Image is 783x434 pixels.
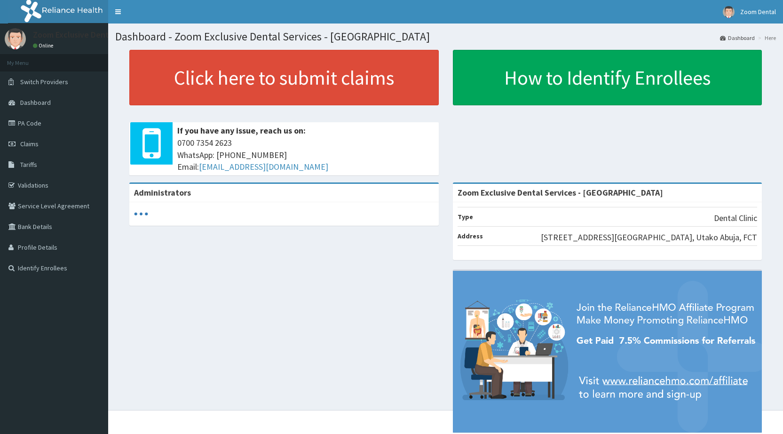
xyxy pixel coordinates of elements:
span: 0700 7354 2623 WhatsApp: [PHONE_NUMBER] Email: [177,137,434,173]
a: [EMAIL_ADDRESS][DOMAIN_NAME] [199,161,328,172]
span: Tariffs [20,160,37,169]
img: User Image [5,28,26,49]
span: Claims [20,140,39,148]
b: If you have any issue, reach us on: [177,125,306,136]
a: Dashboard [720,34,755,42]
b: Type [458,213,473,221]
img: User Image [723,6,735,18]
svg: audio-loading [134,207,148,221]
a: Online [33,42,55,49]
p: Dental Clinic [714,212,757,224]
a: How to Identify Enrollees [453,50,762,105]
span: Switch Providers [20,78,68,86]
span: Zoom Dental [740,8,776,16]
a: Click here to submit claims [129,50,439,105]
img: provider-team-banner.png [453,271,762,433]
span: Dashboard [20,98,51,107]
h1: Dashboard - Zoom Exclusive Dental Services - [GEOGRAPHIC_DATA] [115,31,776,43]
p: [STREET_ADDRESS][GEOGRAPHIC_DATA], Utako Abuja, FCT [541,231,757,244]
b: Administrators [134,187,191,198]
p: Zoom Exclusive Dental Services Limited [33,31,178,39]
strong: Zoom Exclusive Dental Services - [GEOGRAPHIC_DATA] [458,187,663,198]
li: Here [756,34,776,42]
b: Address [458,232,483,240]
